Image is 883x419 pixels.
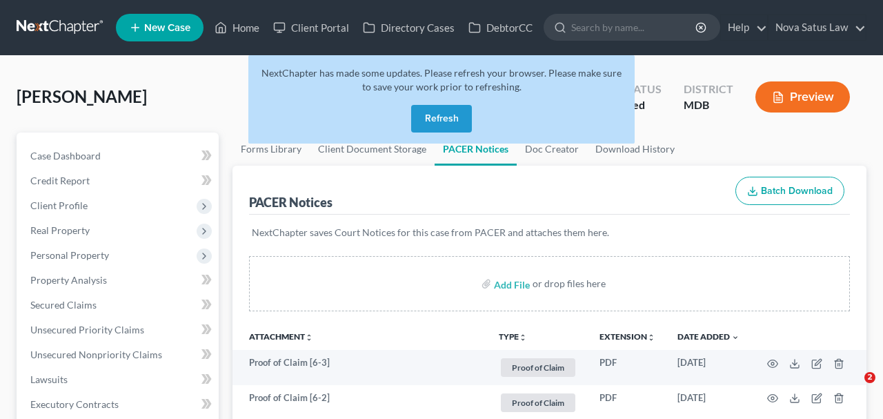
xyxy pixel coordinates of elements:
[30,224,90,236] span: Real Property
[588,350,666,385] td: PDF
[677,331,740,342] a: Date Added expand_more
[30,324,144,335] span: Unsecured Priority Claims
[731,333,740,342] i: expand_more
[462,15,539,40] a: DebtorCC
[761,185,833,197] span: Batch Download
[261,67,622,92] span: NextChapter has made some updates. Please refresh your browser. Please make sure to save your wor...
[501,393,575,412] span: Proof of Claim
[621,97,662,113] div: Filed
[144,23,190,33] span: New Case
[249,331,313,342] a: Attachmentunfold_more
[519,333,527,342] i: unfold_more
[768,15,866,40] a: Nova Satus Law
[30,398,119,410] span: Executory Contracts
[252,226,847,240] p: NextChapter saves Court Notices for this case from PACER and attaches them here.
[19,342,219,367] a: Unsecured Nonpriority Claims
[19,168,219,193] a: Credit Report
[19,367,219,392] a: Lawsuits
[499,391,577,414] a: Proof of Claim
[501,358,575,377] span: Proof of Claim
[17,86,147,106] span: [PERSON_NAME]
[647,333,655,342] i: unfold_more
[30,249,109,261] span: Personal Property
[587,133,683,166] a: Download History
[19,392,219,417] a: Executory Contracts
[836,372,869,405] iframe: Intercom live chat
[19,293,219,318] a: Secured Claims
[19,268,219,293] a: Property Analysis
[30,349,162,360] span: Unsecured Nonpriority Claims
[232,133,310,166] a: Forms Library
[864,372,875,383] span: 2
[249,194,333,211] div: PACER Notices
[571,14,697,40] input: Search by name...
[499,356,577,379] a: Proof of Claim
[735,177,844,206] button: Batch Download
[599,331,655,342] a: Extensionunfold_more
[30,373,68,385] span: Lawsuits
[232,350,488,385] td: Proof of Claim [6-3]
[30,150,101,162] span: Case Dashboard
[755,81,850,113] button: Preview
[305,333,313,342] i: unfold_more
[684,81,733,97] div: District
[30,175,90,186] span: Credit Report
[684,97,733,113] div: MDB
[499,333,527,342] button: TYPEunfold_more
[666,350,751,385] td: [DATE]
[208,15,266,40] a: Home
[30,199,88,211] span: Client Profile
[30,299,97,311] span: Secured Claims
[621,81,662,97] div: Status
[721,15,767,40] a: Help
[266,15,356,40] a: Client Portal
[411,105,472,133] button: Refresh
[30,274,107,286] span: Property Analysis
[356,15,462,40] a: Directory Cases
[19,144,219,168] a: Case Dashboard
[533,277,606,291] div: or drop files here
[19,318,219,342] a: Unsecured Priority Claims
